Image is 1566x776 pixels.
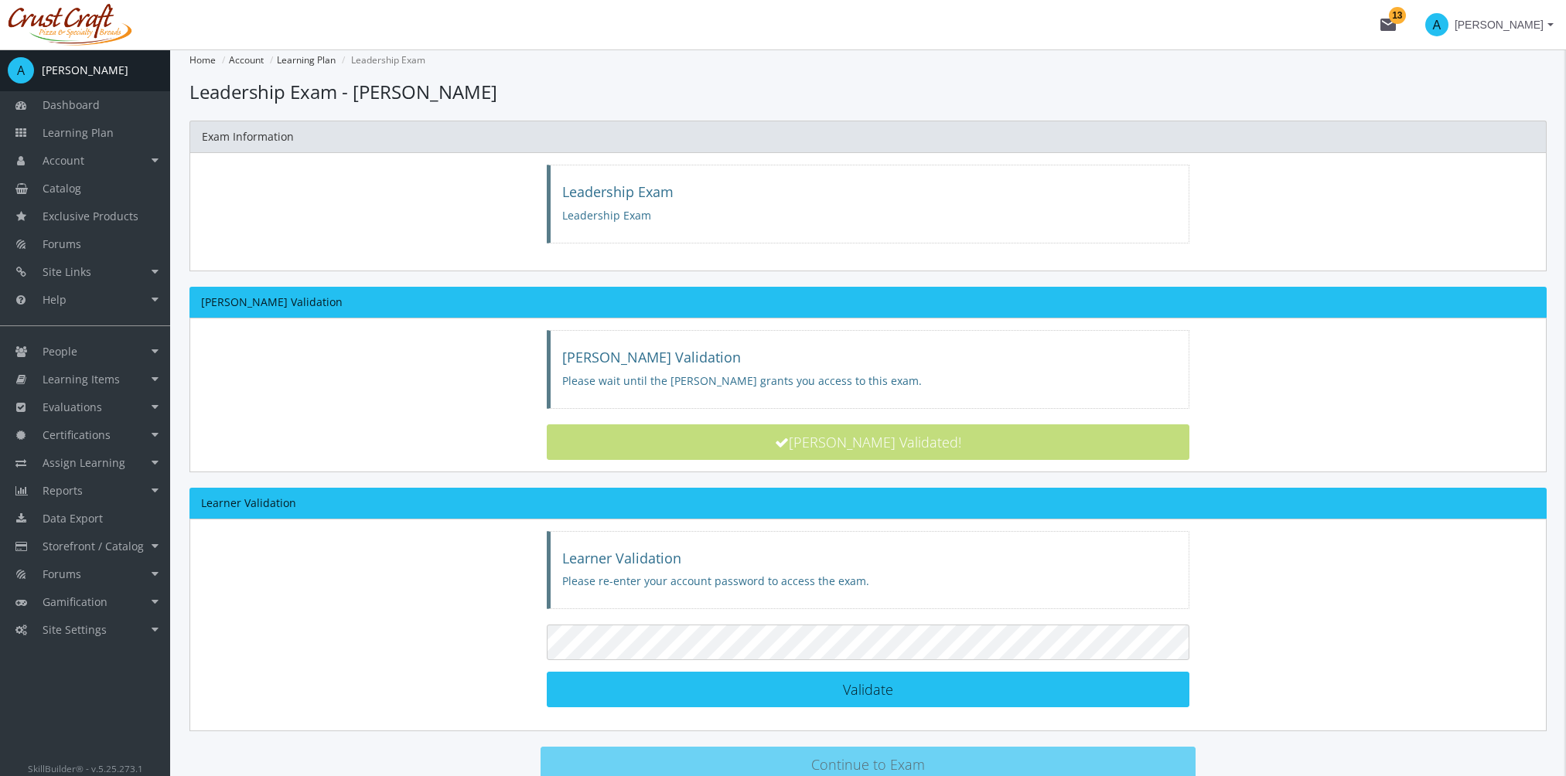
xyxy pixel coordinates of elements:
[43,567,81,581] span: Forums
[562,208,1178,223] p: Leadership Exam
[43,292,67,307] span: Help
[43,511,103,526] span: Data Export
[43,539,144,553] span: Storefront / Catalog
[28,762,143,774] small: SkillBuilder® - v.5.25.273.1
[1425,13,1448,36] span: A
[189,79,497,104] span: Leadership Exam - [PERSON_NAME]
[43,181,81,196] span: Catalog
[1379,15,1397,34] mat-icon: mail
[43,209,138,223] span: Exclusive Products
[189,53,216,66] a: Home
[562,551,1178,567] h4: Learner Validation
[43,483,83,498] span: Reports
[562,573,1178,589] p: Please re-enter your account password to access the exam.
[547,424,1190,460] button: [PERSON_NAME] Validated!
[43,427,111,442] span: Certifications
[43,97,100,112] span: Dashboard
[562,185,1178,200] h4: Leadership Exam
[562,373,1178,389] p: Please wait until the [PERSON_NAME] grants you access to this exam.
[189,488,1547,519] div: Learner Validation
[351,53,425,66] span: Leadership Exam
[42,63,128,78] div: [PERSON_NAME]
[562,350,1178,366] h4: [PERSON_NAME] Validation
[775,433,961,451] span: [PERSON_NAME] Validated!
[43,455,125,470] span: Assign Learning
[43,125,114,140] span: Learning Plan
[43,400,102,414] span: Evaluations
[43,372,120,386] span: Learning Items
[43,264,91,279] span: Site Links
[43,153,84,168] span: Account
[1455,11,1544,39] span: [PERSON_NAME]
[277,53,336,66] a: Learning Plan
[229,53,264,66] a: Account
[43,344,77,359] span: People
[43,237,81,251] span: Forums
[547,672,1190,707] button: Validate
[43,622,107,637] span: Site Settings
[8,57,34,83] span: A
[843,680,893,699] span: Validate
[189,121,1547,152] div: Exam Information
[189,287,1547,318] div: [PERSON_NAME] Validation
[43,594,107,609] span: Gamification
